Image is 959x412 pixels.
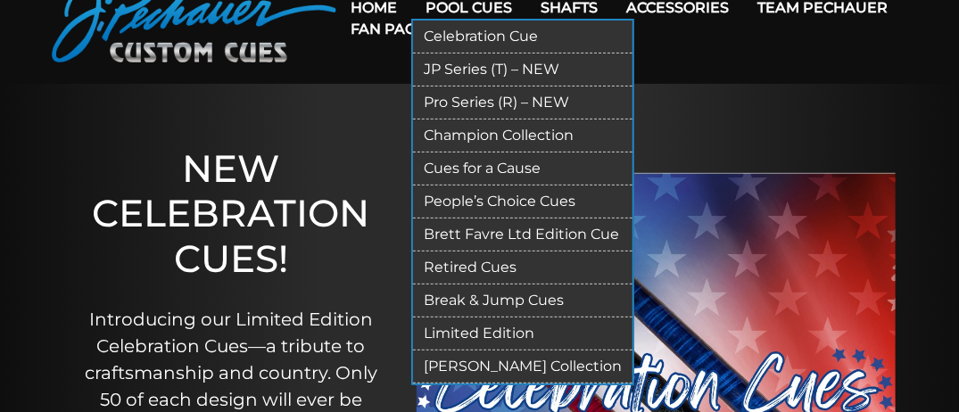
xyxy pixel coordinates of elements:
a: Cues for a Cause [413,152,632,185]
a: People’s Choice Cues [413,185,632,218]
a: [PERSON_NAME] Collection [413,350,632,383]
a: Champion Collection [413,119,632,152]
a: Celebration Cue [413,21,632,54]
a: Fan Page [336,6,440,52]
a: Brett Favre Ltd Edition Cue [413,218,632,251]
a: Cart [555,6,623,52]
a: Break & Jump Cues [413,284,632,317]
h1: NEW CELEBRATION CUES! [81,146,381,281]
a: Pro Series (R) – NEW [413,87,632,119]
a: Warranty [440,6,555,52]
a: JP Series (T) – NEW [413,54,632,87]
a: Limited Edition [413,317,632,350]
a: Retired Cues [413,251,632,284]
